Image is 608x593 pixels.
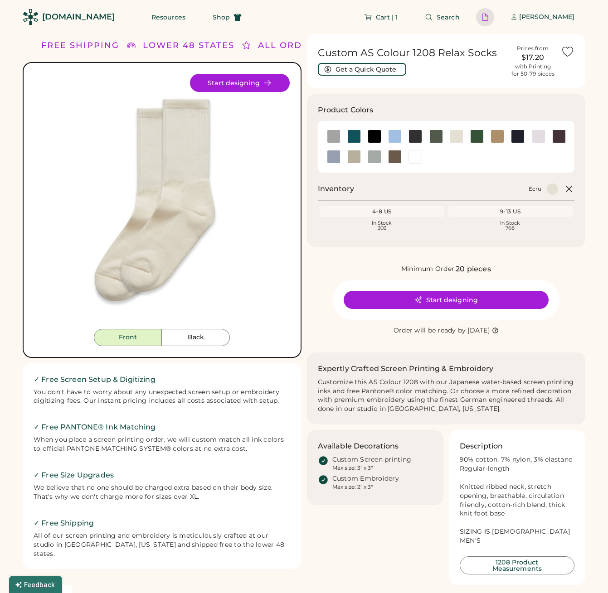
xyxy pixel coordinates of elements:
div: In Stock 768 [450,221,571,231]
div: LOWER 48 STATES [143,39,234,52]
div: $17.20 [510,52,555,63]
h2: ✓ Free Size Upgrades [34,470,291,481]
iframe: Front Chat [565,552,604,591]
div: When you place a screen printing order, we will custom match all ink colors to official PANTONE M... [34,435,291,453]
div: Max size: 2" x 3" [332,483,373,491]
span: Cart | 1 [376,14,398,20]
div: [DOMAIN_NAME] [42,11,115,23]
button: Start designing [344,291,549,309]
div: All of our screen printing and embroidery is meticulously crafted at our studio in [GEOGRAPHIC_DA... [34,531,291,559]
div: Ecru [529,185,541,193]
div: Custom Embroidery [332,474,399,483]
h2: ✓ Free Shipping [34,518,291,529]
button: Get a Quick Quote [318,63,406,76]
button: Shop [202,8,253,26]
div: 90% cotton, 7% nylon, 3% elastane Regular-length Knitted ribbed neck, stretch opening, breathable... [460,455,574,545]
img: 1208 - Ecru Front Image [34,74,290,329]
h2: Inventory [318,183,354,194]
h2: ✓ Free PANTONE® Ink Matching [34,422,291,433]
div: Custom Screen printing [332,455,412,464]
span: Shop [213,14,230,20]
div: In Stock 303 [321,221,443,231]
div: ALL ORDERS [258,39,321,52]
div: Prices from [517,45,549,52]
button: Resources [141,8,196,26]
div: Customize this AS Colour 1208 with our Japanese water-based screen printing inks and free Pantone... [318,378,575,414]
div: We believe that no one should be charged extra based on their body size. That's why we don't char... [34,483,291,501]
div: with Printing for 50-79 pieces [511,63,554,77]
button: Front [94,329,162,346]
h2: ✓ Free Screen Setup & Digitizing [34,374,291,385]
div: 9-13 US [450,208,571,215]
h3: Product Colors [318,105,374,116]
div: [PERSON_NAME] [519,13,574,22]
div: 1208 Style Image [34,74,290,329]
h2: Expertly Crafted Screen Printing & Embroidery [318,363,494,374]
div: FREE SHIPPING [41,39,119,52]
img: Rendered Logo - Screens [23,9,39,25]
button: Search [414,8,471,26]
button: Back [162,329,230,346]
div: Order will be ready by [394,326,466,335]
button: 1208 Product Measurements [460,556,574,574]
h1: Custom AS Colour 1208 Relax Socks [318,47,505,59]
div: [DATE] [467,326,490,335]
button: Start designing [190,74,290,92]
div: 4-8 US [321,208,443,215]
h3: Description [460,441,503,452]
button: Cart | 1 [353,8,409,26]
span: Search [437,14,460,20]
div: Minimum Order: [401,265,456,274]
div: 20 pieces [456,264,491,275]
div: Max size: 3" x 3" [332,464,373,472]
div: You don't have to worry about any unexpected screen setup or embroidery digitizing fees. Our inst... [34,388,291,406]
h3: Available Decorations [318,441,399,452]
